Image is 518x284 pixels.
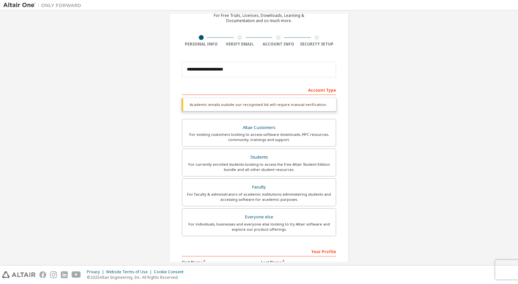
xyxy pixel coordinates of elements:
[61,271,68,278] img: linkedin.svg
[186,192,332,202] div: For faculty & administrators of academic institutions administering students and accessing softwa...
[182,42,221,47] div: Personal Info
[3,2,85,8] img: Altair One
[261,260,336,265] label: Last Name
[214,13,304,23] div: For Free Trials, Licenses, Downloads, Learning & Documentation and so much more.
[221,42,259,47] div: Verify Email
[154,269,187,275] div: Cookie Consent
[50,271,57,278] img: instagram.svg
[182,98,336,111] div: Academic emails outside our recognised list will require manual verification.
[298,42,336,47] div: Security Setup
[182,84,336,95] div: Account Type
[39,271,46,278] img: facebook.svg
[87,269,106,275] div: Privacy
[259,42,298,47] div: Account Info
[186,153,332,162] div: Students
[182,260,257,265] label: First Name
[186,183,332,192] div: Faculty
[186,162,332,172] div: For currently enrolled students looking to access the free Altair Student Edition bundle and all ...
[106,269,154,275] div: Website Terms of Use
[186,213,332,222] div: Everyone else
[2,271,35,278] img: altair_logo.svg
[72,271,81,278] img: youtube.svg
[186,123,332,132] div: Altair Customers
[186,222,332,232] div: For individuals, businesses and everyone else looking to try Altair software and explore our prod...
[182,246,336,256] div: Your Profile
[186,132,332,142] div: For existing customers looking to access software downloads, HPC resources, community, trainings ...
[87,275,187,280] p: © 2025 Altair Engineering, Inc. All Rights Reserved.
